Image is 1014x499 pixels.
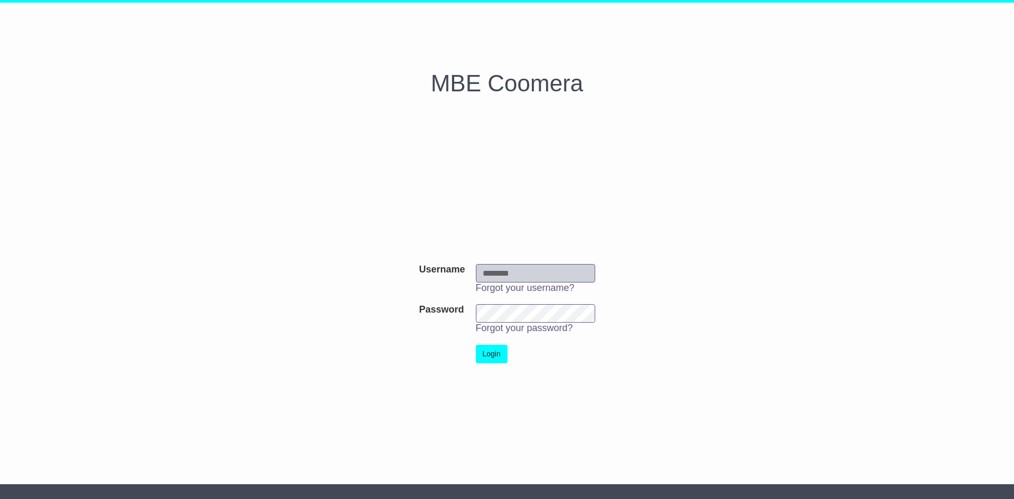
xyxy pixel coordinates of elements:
[419,264,465,276] label: Username
[419,304,464,316] label: Password
[242,71,772,96] h1: MBE Coomera
[476,345,508,363] button: Login
[476,323,573,333] a: Forgot your password?
[476,283,575,293] a: Forgot your username?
